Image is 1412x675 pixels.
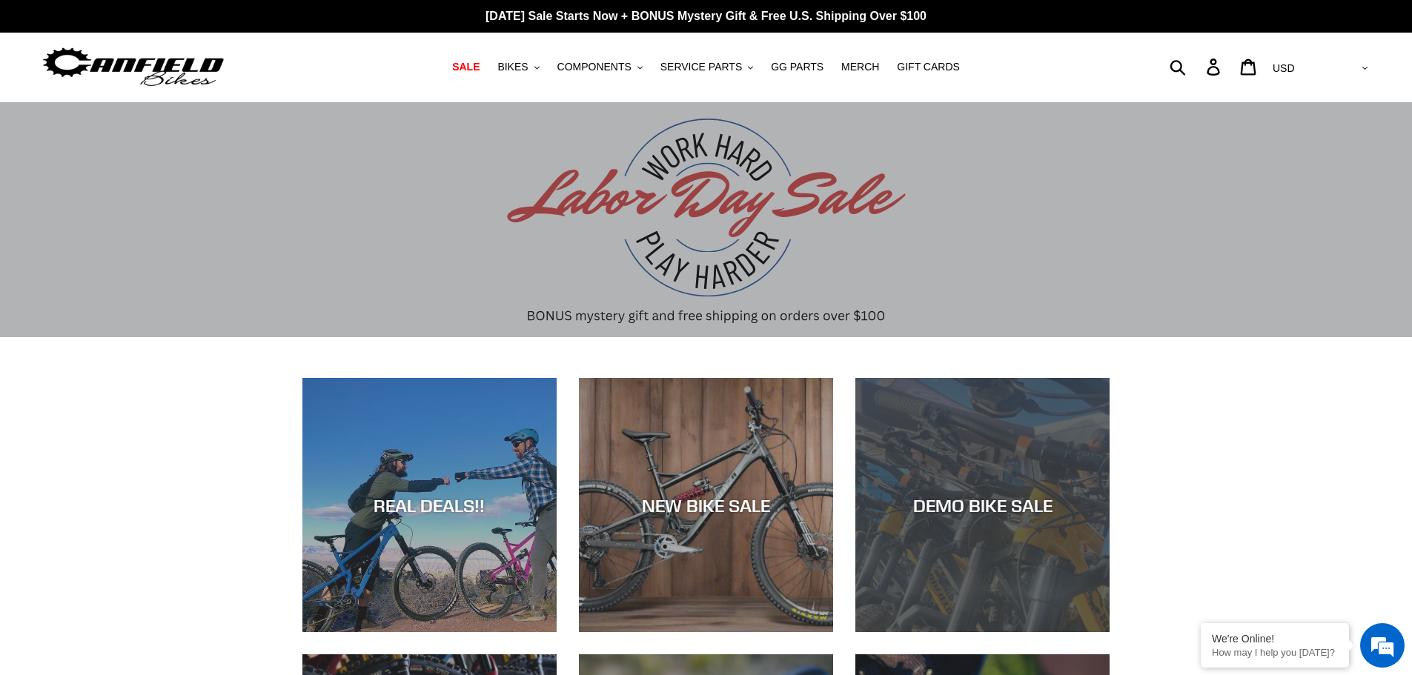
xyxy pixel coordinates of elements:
[1212,647,1338,658] p: How may I help you today?
[763,57,831,77] a: GG PARTS
[834,57,886,77] a: MERCH
[550,57,650,77] button: COMPONENTS
[445,57,487,77] a: SALE
[302,494,557,516] div: REAL DEALS!!
[243,7,279,43] div: Minimize live chat window
[897,61,960,73] span: GIFT CARDS
[653,57,760,77] button: SERVICE PARTS
[660,61,742,73] span: SERVICE PARTS
[86,187,205,336] span: We're online!
[855,378,1110,632] a: DEMO BIKE SALE
[16,82,39,104] div: Navigation go back
[579,378,833,632] a: NEW BIKE SALE
[579,494,833,516] div: NEW BIKE SALE
[771,61,823,73] span: GG PARTS
[497,61,528,73] span: BIKES
[557,61,632,73] span: COMPONENTS
[1212,633,1338,645] div: We're Online!
[99,83,271,102] div: Chat with us now
[889,57,967,77] a: GIFT CARDS
[855,494,1110,516] div: DEMO BIKE SALE
[841,61,879,73] span: MERCH
[452,61,480,73] span: SALE
[302,378,557,632] a: REAL DEALS!!
[41,44,226,90] img: Canfield Bikes
[7,405,282,456] textarea: Type your message and hit 'Enter'
[490,57,546,77] button: BIKES
[47,74,84,111] img: d_696896380_company_1647369064580_696896380
[1178,50,1216,83] input: Search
